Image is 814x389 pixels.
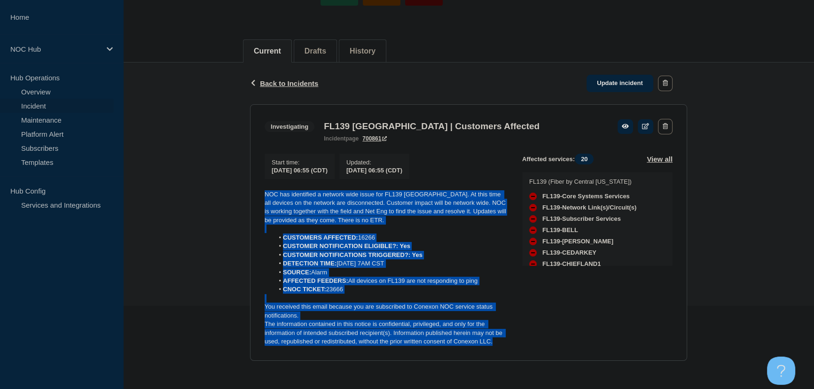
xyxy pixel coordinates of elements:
[283,242,410,249] strong: CUSTOMER NOTIFICATION ELIGIBLE?: Yes
[529,249,537,257] div: down
[265,121,314,132] span: Investigating
[260,79,318,87] span: Back to Incidents
[529,178,636,185] p: FL139 (Fiber by Central [US_STATE])
[283,251,423,258] strong: CUSTOMER NOTIFICATIONS TRIGGERED?: Yes
[283,269,311,276] strong: SOURCE:
[542,249,596,257] span: FL139-CEDARKEY
[346,166,402,174] div: [DATE] 06:55 (CDT)
[346,159,402,166] p: Updated :
[522,154,598,164] span: Affected services:
[542,193,630,200] span: FL139-Core Systems Services
[265,190,507,225] p: NOC has identified a network wide issue for FL139 [GEOGRAPHIC_DATA]. At this time all devices on ...
[274,259,508,268] li: [DATE] 7AM CST
[529,260,537,268] div: down
[274,285,508,294] li: 23666
[274,277,508,285] li: All devices on FL139 are not responding to ping
[529,226,537,234] div: down
[324,121,540,132] h3: FL139 [GEOGRAPHIC_DATA] | Customers Affected
[542,226,578,234] span: FL139-BELL
[265,320,507,346] p: The information contained in this notice is confidential, privileged, and only for the informatio...
[283,260,337,267] strong: DETECTION TIME:
[647,154,673,164] button: View all
[362,135,387,142] a: 700861
[283,234,358,241] strong: CUSTOMERS AFFECTED:
[272,167,328,174] span: [DATE] 06:55 (CDT)
[305,47,326,55] button: Drafts
[542,204,636,211] span: FL139-Network Link(s)/Circuit(s)
[272,159,328,166] p: Start time :
[10,45,101,53] p: NOC Hub
[274,233,508,242] li: 16266
[283,277,348,284] strong: AFFECTED FEEDERS:
[324,135,359,142] p: page
[529,215,537,223] div: down
[274,268,508,277] li: Alarm
[254,47,281,55] button: Current
[529,238,537,245] div: down
[542,238,613,245] span: FL139-[PERSON_NAME]
[350,47,376,55] button: History
[542,215,621,223] span: FL139-Subscriber Services
[250,79,318,87] button: Back to Incidents
[265,303,507,320] p: You received this email because you are subscribed to Conexon NOC service status notifications.
[529,193,537,200] div: down
[575,154,594,164] span: 20
[767,357,795,385] iframe: Help Scout Beacon - Open
[529,204,537,211] div: down
[542,260,601,268] span: FL139-CHIEFLAND1
[283,286,326,293] strong: CNOC TICKET:
[324,135,345,142] span: incident
[587,75,653,92] a: Update incident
